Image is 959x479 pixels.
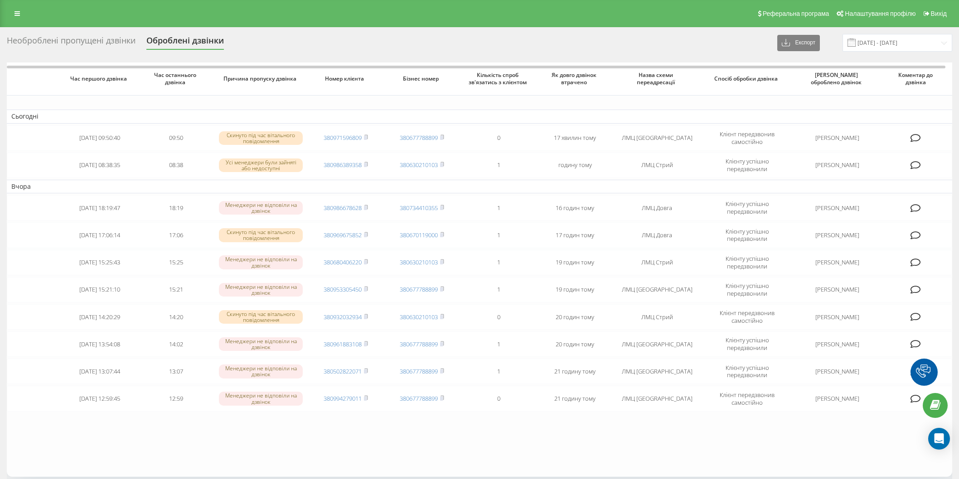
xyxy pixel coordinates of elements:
td: 1 [460,222,537,248]
div: Оброблені дзвінки [146,36,224,50]
td: [PERSON_NAME] [794,195,881,220]
a: 380971596809 [324,134,362,142]
td: 15:25 [138,250,214,275]
div: Менеджери не відповіли на дзвінок [219,255,303,269]
td: Клієнту успішно передзвонили [701,250,794,275]
a: 380670119000 [400,231,438,239]
td: 20 годин тому [537,331,614,357]
td: 1 [460,195,537,220]
span: Реферальна програма [763,10,829,17]
td: [DATE] 09:50:40 [62,125,138,151]
td: Клієнт передзвонив самостійно [701,304,794,330]
td: Клієнт передзвонив самостійно [701,125,794,151]
td: [PERSON_NAME] [794,304,881,330]
td: [DATE] 15:25:43 [62,250,138,275]
a: 380630210103 [400,161,438,169]
td: ЛМЦ Довга [613,195,701,220]
a: 380994279011 [324,394,362,402]
td: [DATE] 13:54:08 [62,331,138,357]
td: 15:21 [138,277,214,302]
div: Скинуто під час вітального повідомлення [219,310,303,324]
td: 20 годин тому [537,304,614,330]
td: [PERSON_NAME] [794,331,881,357]
td: ЛМЦ Стрий [613,250,701,275]
td: 09:50 [138,125,214,151]
td: 21 годину тому [537,359,614,384]
a: 380630210103 [400,258,438,266]
td: Клієнту успішно передзвонили [701,222,794,248]
td: [DATE] 18:19:47 [62,195,138,220]
a: 380502822071 [324,367,362,375]
div: Скинуто під час вітального повідомлення [219,228,303,242]
td: 1 [460,250,537,275]
td: ЛМЦ [GEOGRAPHIC_DATA] [613,125,701,151]
td: 14:02 [138,331,214,357]
td: 08:38 [138,153,214,178]
span: Коментар до дзвінка [889,72,944,86]
a: 380953305450 [324,285,362,293]
div: Скинуто під час вітального повідомлення [219,131,303,145]
td: 1 [460,331,537,357]
td: 12:59 [138,386,214,411]
a: 380969675852 [324,231,362,239]
td: годину тому [537,153,614,178]
td: Клієнту успішно передзвонили [701,195,794,220]
td: 13:07 [138,359,214,384]
td: [DATE] 12:59:45 [62,386,138,411]
a: 380677788899 [400,134,438,142]
div: Менеджери не відповіли на дзвінок [219,392,303,405]
td: Клієнту успішно передзвонили [701,153,794,178]
td: 14:20 [138,304,214,330]
span: Причина пропуску дзвінка [223,75,298,82]
div: Менеджери не відповіли на дзвінок [219,283,303,297]
td: 1 [460,153,537,178]
span: Налаштування профілю [845,10,915,17]
td: [DATE] 13:07:44 [62,359,138,384]
span: Бізнес номер [392,75,452,82]
a: 380932032934 [324,313,362,321]
span: Час першого дзвінка [69,75,130,82]
a: 380677788899 [400,394,438,402]
span: [PERSON_NAME] оброблено дзвінок [802,72,873,86]
td: Клієнту успішно передзвонили [701,331,794,357]
td: [DATE] 08:38:35 [62,153,138,178]
button: Експорт [777,35,820,51]
td: 16 годин тому [537,195,614,220]
td: [PERSON_NAME] [794,222,881,248]
span: Час останнього дзвінка [146,72,207,86]
td: [PERSON_NAME] [794,250,881,275]
td: 19 годин тому [537,277,614,302]
td: [PERSON_NAME] [794,386,881,411]
td: ЛМЦ [GEOGRAPHIC_DATA] [613,277,701,302]
td: 17:06 [138,222,214,248]
a: 380630210103 [400,313,438,321]
span: Назва схеми переадресації [622,72,693,86]
td: 1 [460,359,537,384]
td: ЛМЦ [GEOGRAPHIC_DATA] [613,359,701,384]
td: 1 [460,277,537,302]
td: Клієнту успішно передзвонили [701,277,794,302]
span: Спосіб обробки дзвінка [709,75,785,82]
td: Клієнт передзвонив самостійно [701,386,794,411]
td: [PERSON_NAME] [794,277,881,302]
td: 17 годин тому [537,222,614,248]
td: ЛМЦ Стрий [613,153,701,178]
td: 19 годин тому [537,250,614,275]
td: 21 годину тому [537,386,614,411]
td: [DATE] 17:06:14 [62,222,138,248]
td: 18:19 [138,195,214,220]
a: 380677788899 [400,367,438,375]
a: 380680406220 [324,258,362,266]
div: Менеджери не відповіли на дзвінок [219,337,303,351]
td: ЛМЦ [GEOGRAPHIC_DATA] [613,386,701,411]
td: [PERSON_NAME] [794,125,881,151]
td: [PERSON_NAME] [794,153,881,178]
a: 380734410355 [400,204,438,212]
div: Усі менеджери були зайняті або недоступні [219,158,303,172]
div: Open Intercom Messenger [928,428,950,450]
td: Вчора [7,180,952,193]
div: Менеджери не відповіли на дзвінок [219,201,303,215]
td: 0 [460,125,537,151]
td: ЛМЦ Стрий [613,304,701,330]
span: Як довго дзвінок втрачено [545,72,605,86]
